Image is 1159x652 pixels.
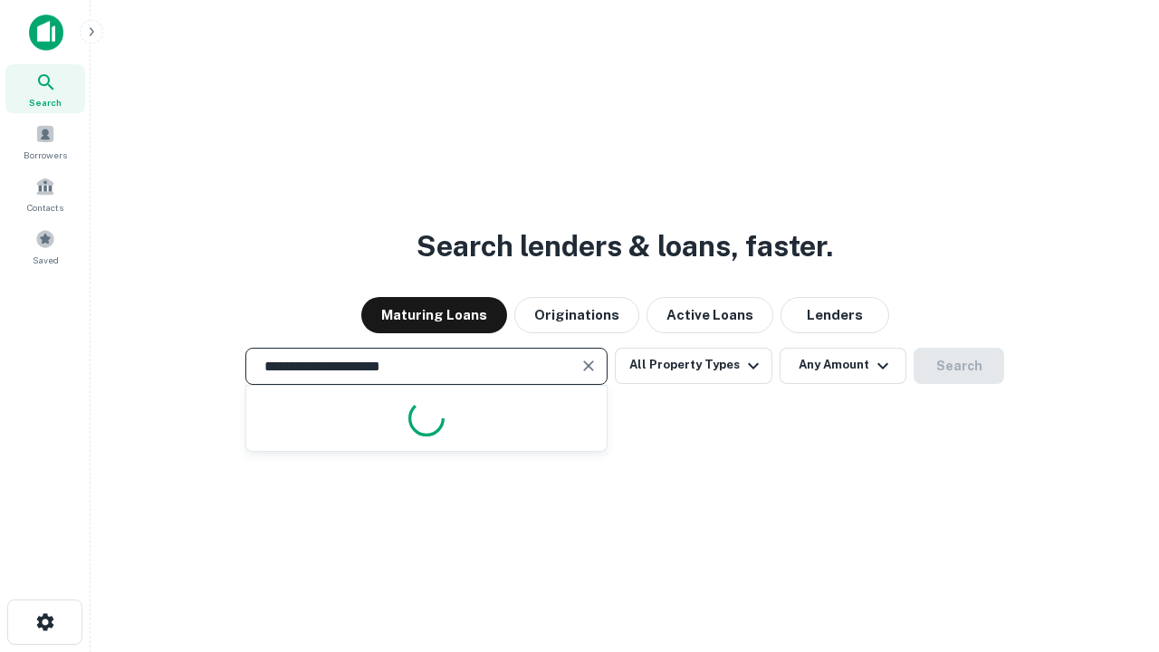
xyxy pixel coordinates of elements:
[576,353,601,379] button: Clear
[27,200,63,215] span: Contacts
[5,64,85,113] a: Search
[5,117,85,166] a: Borrowers
[5,169,85,218] a: Contacts
[361,297,507,333] button: Maturing Loans
[24,148,67,162] span: Borrowers
[417,225,833,268] h3: Search lenders & loans, faster.
[5,222,85,271] a: Saved
[647,297,773,333] button: Active Loans
[780,348,906,384] button: Any Amount
[1068,507,1159,594] iframe: Chat Widget
[615,348,772,384] button: All Property Types
[781,297,889,333] button: Lenders
[33,253,59,267] span: Saved
[29,95,62,110] span: Search
[29,14,63,51] img: capitalize-icon.png
[514,297,639,333] button: Originations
